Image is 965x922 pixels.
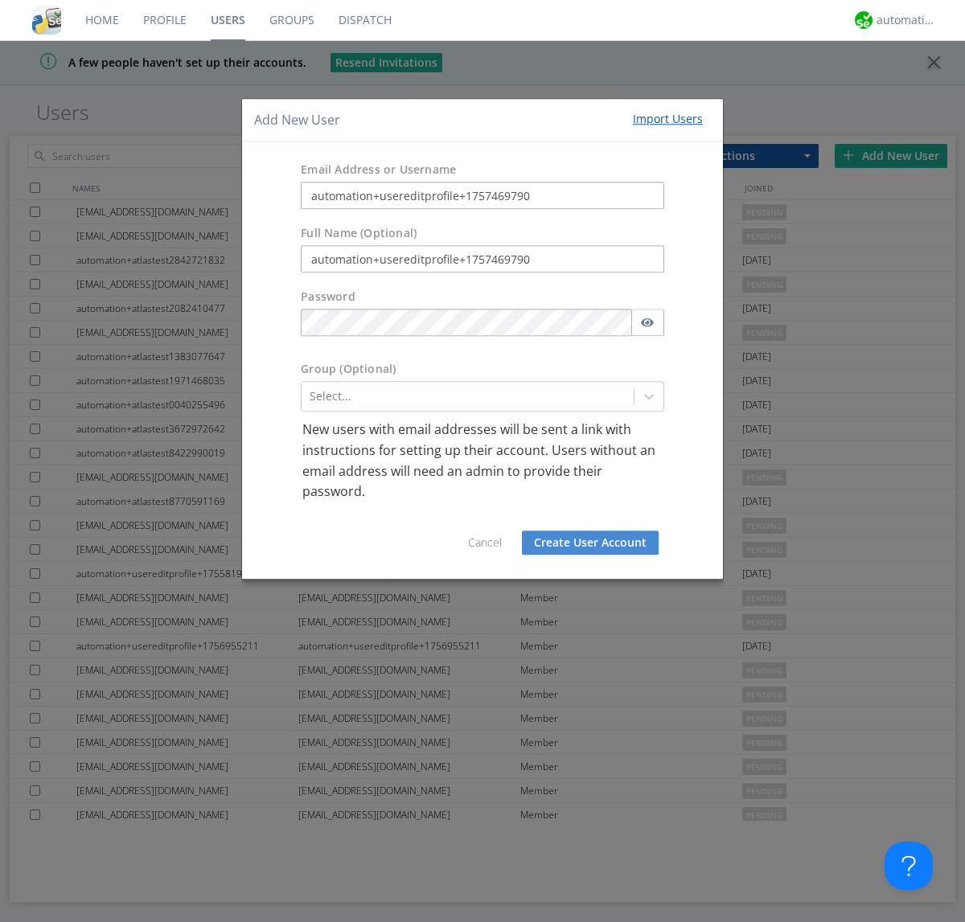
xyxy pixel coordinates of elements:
label: Group (Optional) [301,362,396,378]
label: Email Address or Username [301,162,456,178]
a: Cancel [468,535,502,550]
button: Create User Account [522,531,659,555]
input: Julie Appleseed [301,246,664,273]
div: Import Users [633,111,703,127]
label: Full Name (Optional) [301,226,417,242]
label: Password [301,289,355,305]
div: automation+atlas [877,12,937,28]
p: New users with email addresses will be sent a link with instructions for setting up their account... [302,420,663,502]
img: d2d01cd9b4174d08988066c6d424eccd [855,11,873,29]
img: cddb5a64eb264b2086981ab96f4c1ba7 [32,6,61,35]
h4: Add New User [254,111,340,129]
input: e.g. email@address.com, Housekeeping1 [301,182,664,210]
